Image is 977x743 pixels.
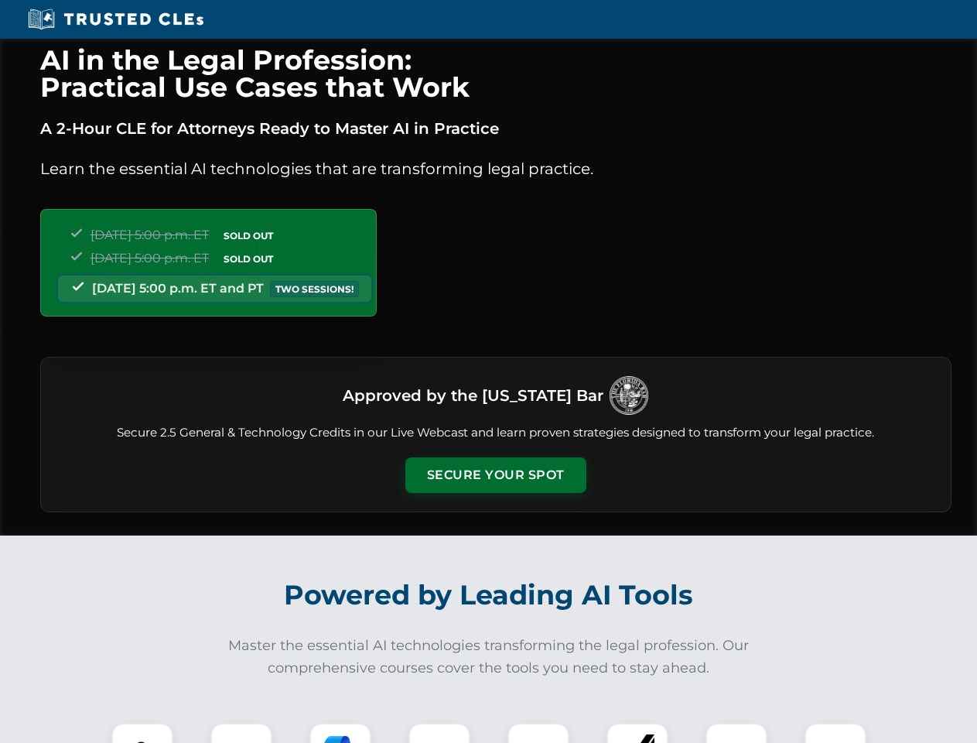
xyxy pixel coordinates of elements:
p: Master the essential AI technologies transforming the legal profession. Our comprehensive courses... [218,635,760,680]
h2: Powered by Leading AI Tools [60,568,917,622]
p: Secure 2.5 General & Technology Credits in our Live Webcast and learn proven strategies designed ... [60,424,932,442]
span: SOLD OUT [218,251,278,267]
p: A 2-Hour CLE for Attorneys Ready to Master AI in Practice [40,116,951,141]
span: [DATE] 5:00 p.m. ET [91,228,209,242]
span: SOLD OUT [218,228,278,244]
button: Secure Your Spot [405,457,586,493]
img: Trusted CLEs [23,8,208,31]
img: Logo [610,376,648,415]
h1: AI in the Legal Profession: Practical Use Cases that Work [40,46,951,101]
span: [DATE] 5:00 p.m. ET [91,251,209,265]
p: Learn the essential AI technologies that are transforming legal practice. [40,156,951,181]
h3: Approved by the [US_STATE] Bar [343,382,603,409]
